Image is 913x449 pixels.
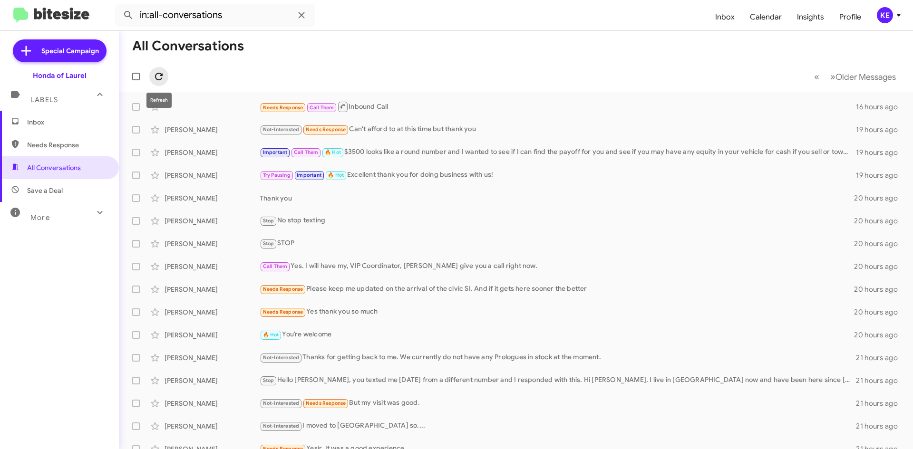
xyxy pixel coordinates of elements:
[260,329,854,340] div: You’re welcome
[30,213,50,222] span: More
[165,376,260,385] div: [PERSON_NAME]
[165,421,260,431] div: [PERSON_NAME]
[165,148,260,157] div: [PERSON_NAME]
[41,46,99,56] span: Special Campaign
[263,286,303,292] span: Needs Response
[856,148,905,157] div: 19 hours ago
[310,105,334,111] span: Call Them
[260,420,856,431] div: I moved to [GEOGRAPHIC_DATA] so....
[294,149,319,155] span: Call Them
[808,67,825,86] button: Previous
[854,239,905,248] div: 20 hours ago
[306,400,346,406] span: Needs Response
[27,163,81,172] span: All Conversations
[263,263,288,269] span: Call Them
[708,3,742,31] a: Inbox
[165,285,260,294] div: [PERSON_NAME]
[835,72,896,82] span: Older Messages
[146,93,172,108] div: Refresh
[30,96,58,104] span: Labels
[165,262,260,271] div: [PERSON_NAME]
[263,377,274,383] span: Stop
[854,285,905,294] div: 20 hours ago
[856,102,905,112] div: 16 hours ago
[260,375,856,386] div: Hello [PERSON_NAME], you texted me [DATE] from a different number and I responded with this. Hi [...
[854,193,905,203] div: 20 hours ago
[165,239,260,248] div: [PERSON_NAME]
[263,172,291,178] span: Try Pausing
[165,216,260,226] div: [PERSON_NAME]
[854,262,905,271] div: 20 hours ago
[297,172,321,178] span: Important
[260,193,854,203] div: Thank you
[165,353,260,363] div: [PERSON_NAME]
[165,193,260,203] div: [PERSON_NAME]
[825,67,902,86] button: Next
[854,330,905,340] div: 20 hours ago
[165,125,260,134] div: [PERSON_NAME]
[263,423,300,429] span: Not-Interested
[260,398,856,409] div: But my visit was good.
[260,215,854,226] div: No stop texting
[165,330,260,340] div: [PERSON_NAME]
[260,238,854,249] div: STOP
[856,376,905,385] div: 21 hours ago
[33,71,87,80] div: Honda of Laurel
[856,171,905,180] div: 19 hours ago
[263,354,300,361] span: Not-Interested
[263,149,288,155] span: Important
[263,332,279,338] span: 🔥 Hot
[263,240,274,247] span: Stop
[260,170,856,181] div: Excellent thank you for doing business with us!
[263,105,303,111] span: Needs Response
[260,261,854,272] div: Yes. I will have my, VIP Coordinator, [PERSON_NAME] give you a call right now.
[814,71,819,83] span: «
[260,284,854,295] div: Please keep me updated on the arrival of the civic SI. And if it gets here sooner the better
[830,71,835,83] span: »
[165,171,260,180] div: [PERSON_NAME]
[789,3,832,31] a: Insights
[854,307,905,317] div: 20 hours ago
[263,309,303,315] span: Needs Response
[260,352,856,363] div: Thanks for getting back to me. We currently do not have any Prologues in stock at the moment.
[132,38,244,54] h1: All Conversations
[325,149,341,155] span: 🔥 Hot
[260,147,856,158] div: $3500 looks like a round number and I wanted to see if I can find the payoff for you and see if y...
[832,3,869,31] a: Profile
[856,353,905,363] div: 21 hours ago
[856,125,905,134] div: 19 hours ago
[854,216,905,226] div: 20 hours ago
[856,399,905,408] div: 21 hours ago
[165,307,260,317] div: [PERSON_NAME]
[263,400,300,406] span: Not-Interested
[27,140,108,150] span: Needs Response
[260,124,856,135] div: Can't afford to at this time but thank you
[328,172,344,178] span: 🔥 Hot
[260,101,856,113] div: Inbound Call
[27,117,108,127] span: Inbox
[742,3,789,31] a: Calendar
[306,126,346,133] span: Needs Response
[869,7,903,23] button: KE
[260,306,854,317] div: Yes thank you so much
[115,4,315,27] input: Search
[263,126,300,133] span: Not-Interested
[13,39,107,62] a: Special Campaign
[856,421,905,431] div: 21 hours ago
[263,218,274,224] span: Stop
[27,186,63,195] span: Save a Deal
[809,67,902,86] nav: Page navigation example
[165,399,260,408] div: [PERSON_NAME]
[877,7,893,23] div: KE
